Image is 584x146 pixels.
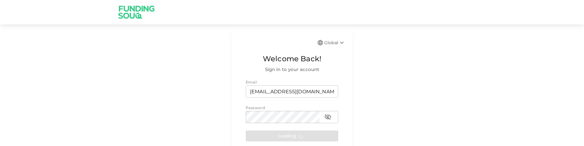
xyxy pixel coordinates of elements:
input: password [246,111,319,123]
span: Welcome Back! [246,53,338,65]
span: Sign in to your account [246,66,338,73]
input: email [246,85,338,98]
span: Email [246,80,257,84]
div: Global [324,39,346,46]
span: Password [246,105,265,110]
